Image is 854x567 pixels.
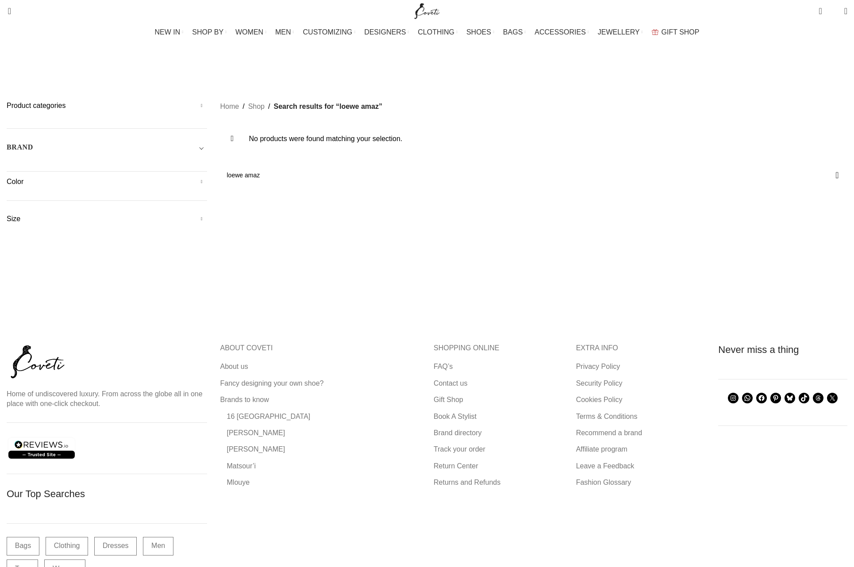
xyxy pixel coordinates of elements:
p: Home of undiscovered luxury. From across the globe all in one place with one-click checkout. [7,389,207,409]
div: Toggle filter [7,142,207,158]
a: CLOTHING [418,23,458,41]
a: Track your order [434,444,486,454]
a: Security Policy [576,379,623,388]
a: Brand directory [434,428,483,438]
span: GIFT SHOP [662,28,700,36]
a: Site logo [412,7,442,14]
a: FAQ’s [434,362,454,372]
span: DESIGNERS [364,28,406,36]
span: SHOES [466,28,491,36]
a: SHOP BY [192,23,227,41]
img: coveti-black-logo_ueqiqk.png [7,343,69,380]
h5: Size [7,214,207,224]
h5: Product categories [7,101,207,111]
a: WOMEN [235,23,266,41]
a: BAGS [503,23,526,41]
h5: SHOPPING ONLINE [434,343,563,353]
span: WOMEN [235,28,263,36]
span: JEWELLERY [598,28,640,36]
h3: Our Top Searches [7,487,207,501]
a: [PERSON_NAME] [227,444,286,454]
a: Leave a Feedback [576,461,635,471]
nav: Breadcrumb [220,101,382,112]
a: Search [2,2,11,20]
a: Gift Shop [434,395,464,405]
h3: Never miss a thing [718,343,847,357]
span: SHOP BY [192,28,223,36]
a: Clothing (17,340 items) [46,537,88,556]
a: CUSTOMIZING [303,23,356,41]
input: Search [220,165,848,185]
span: CLOTHING [418,28,454,36]
div: Main navigation [2,23,852,41]
a: Fancy designing your own shoe? [220,379,325,388]
img: reviews-trust-logo-2.png [7,436,77,460]
h5: ABOUT COVETI [220,343,421,353]
h5: Color [7,177,207,187]
a: GIFT SHOP [652,23,700,41]
span: Search results for “loewe amaz” [273,101,382,112]
a: Dresses (9,253 items) [94,537,137,556]
a: 0 [814,2,826,20]
div: No products were found matching your selection. [220,125,848,152]
a: Matsour’i [227,461,257,471]
a: [PERSON_NAME] [227,428,286,438]
a: DESIGNERS [364,23,409,41]
a: MEN [275,23,294,41]
a: Return Center [434,461,479,471]
a: 16 [GEOGRAPHIC_DATA] [227,412,312,421]
a: Affiliate program [576,444,628,454]
a: Men (1,906 items) [143,537,173,556]
a: Privacy Policy [576,362,621,372]
a: Fashion Glossary [576,478,632,487]
a: Recommend a brand [576,428,643,438]
span: ACCESSORIES [535,28,586,36]
a: SHOES [466,23,494,41]
a: Contact us [434,379,468,388]
a: Book A Stylist [434,412,477,421]
a: Cookies Policy [576,395,623,405]
h5: EXTRA INFO [576,343,705,353]
span: CUSTOMIZING [303,28,353,36]
a: JEWELLERY [598,23,643,41]
span: MEN [275,28,291,36]
div: My Wishlist [829,2,838,20]
span: 0 [819,4,826,11]
a: Shop [248,101,265,112]
a: Mlouye [227,478,251,487]
a: Brands to know [220,395,270,405]
a: NEW IN [155,23,184,41]
span: 0 [831,9,837,15]
a: Returns and Refunds [434,478,501,487]
span: BAGS [503,28,523,36]
a: Home [220,101,239,112]
img: GiftBag [652,29,658,35]
a: Bags (1,734 items) [7,537,39,556]
a: Terms & Conditions [576,412,639,421]
a: About us [220,362,249,372]
h5: BRAND [7,142,33,152]
a: ACCESSORIES [535,23,589,41]
span: NEW IN [155,28,181,36]
h1: Search results: “loewe amaz” [301,51,553,74]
